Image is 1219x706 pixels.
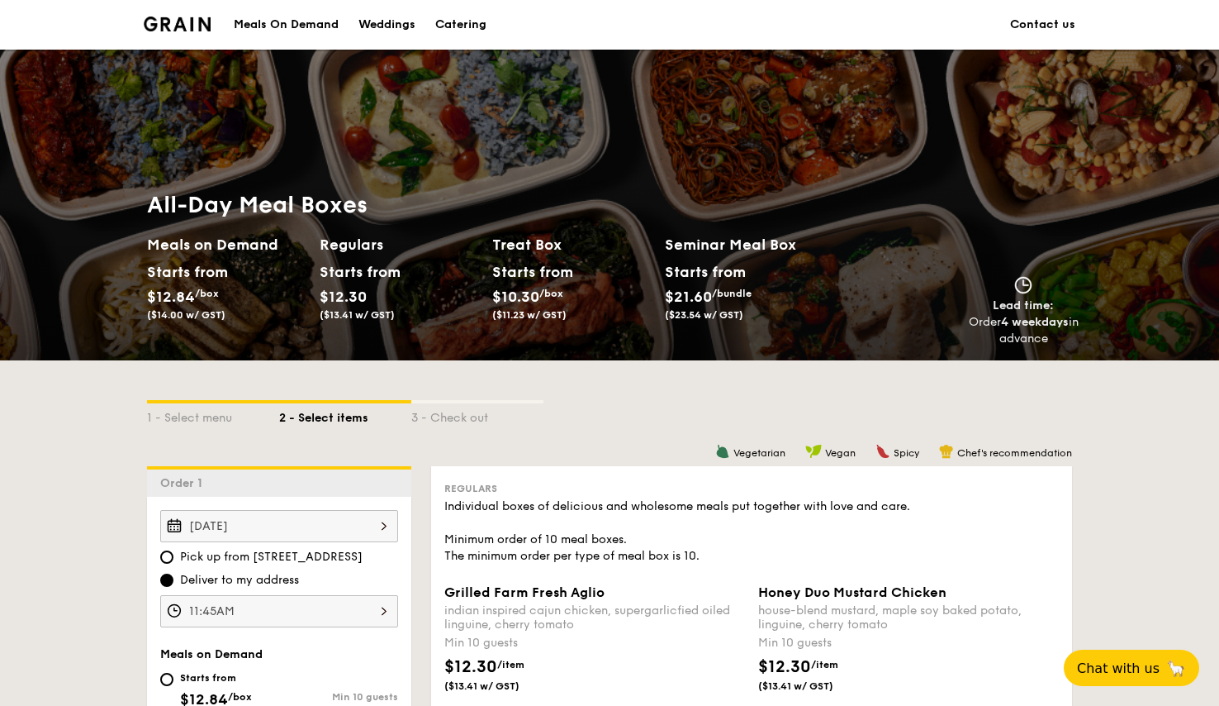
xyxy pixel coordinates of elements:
[228,691,252,703] span: /box
[758,657,811,677] span: $12.30
[279,691,398,703] div: Min 10 guests
[444,498,1059,565] div: Individual boxes of delicious and wholesome meals put together with love and care. Minimum order ...
[1064,650,1199,686] button: Chat with us🦙
[1166,659,1186,678] span: 🦙
[195,288,219,299] span: /box
[894,447,919,459] span: Spicy
[147,190,837,220] h1: All-Day Meal Boxes
[492,309,567,321] span: ($11.23 w/ GST)
[144,17,211,31] img: Grain
[939,444,954,459] img: icon-chef-hat.a58ddaea.svg
[180,671,259,685] div: Starts from
[444,657,497,677] span: $12.30
[444,603,745,632] div: indian inspired cajun chicken, supergarlicfied oiled linguine, cherry tomato
[279,403,411,427] div: 2 - Select items
[160,510,398,542] input: Event date
[492,288,539,306] span: $10.30
[492,233,652,256] h2: Treat Box
[758,584,946,600] span: Honey Duo Mustard Chicken
[1077,661,1160,676] span: Chat with us
[160,673,173,686] input: Starts from$12.84/box($14.00 w/ GST)Min 10 guests
[875,444,890,459] img: icon-spicy.37a8142b.svg
[968,314,1079,347] div: Order in advance
[957,447,1072,459] span: Chef's recommendation
[444,483,497,494] span: Regulars
[320,260,393,284] div: Starts from
[665,233,837,256] h2: Seminar Meal Box
[811,659,838,670] span: /item
[758,635,1059,651] div: Min 10 guests
[180,549,363,565] span: Pick up from [STREET_ADDRESS]
[411,403,543,427] div: 3 - Check out
[144,17,211,31] a: Logotype
[444,680,557,693] span: ($13.41 w/ GST)
[147,233,306,256] h2: Meals on Demand
[733,447,785,459] span: Vegetarian
[160,476,209,490] span: Order 1
[320,288,367,306] span: $12.30
[320,309,395,321] span: ($13.41 w/ GST)
[160,647,263,661] span: Meals on Demand
[492,260,566,284] div: Starts from
[539,288,563,299] span: /box
[712,288,752,299] span: /bundle
[715,444,730,459] img: icon-vegetarian.fe4039eb.svg
[160,595,398,627] input: Event time
[1011,276,1036,294] img: icon-clock.2db775ea.svg
[147,288,195,306] span: $12.84
[825,447,856,459] span: Vegan
[497,659,524,670] span: /item
[180,572,299,589] span: Deliver to my address
[665,288,712,306] span: $21.60
[444,635,745,651] div: Min 10 guests
[160,551,173,564] input: Pick up from [STREET_ADDRESS]
[805,444,822,459] img: icon-vegan.f8ff3823.svg
[320,233,479,256] h2: Regulars
[758,680,870,693] span: ($13.41 w/ GST)
[665,260,745,284] div: Starts from
[665,309,743,321] span: ($23.54 w/ GST)
[758,603,1059,632] div: house-blend mustard, maple soy baked potato, linguine, cherry tomato
[1001,315,1069,329] strong: 4 weekdays
[993,298,1054,312] span: Lead time:
[444,584,605,600] span: Grilled Farm Fresh Aglio
[160,574,173,587] input: Deliver to my address
[147,403,279,427] div: 1 - Select menu
[147,309,225,321] span: ($14.00 w/ GST)
[147,260,221,284] div: Starts from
